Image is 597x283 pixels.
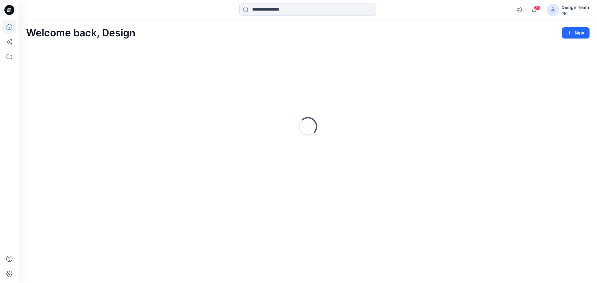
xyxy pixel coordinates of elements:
[534,5,541,10] span: 20
[550,7,555,12] svg: avatar
[562,4,589,11] div: Design Team
[26,27,136,39] h2: Welcome back, Design
[562,27,590,39] button: New
[562,11,589,16] div: PIC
